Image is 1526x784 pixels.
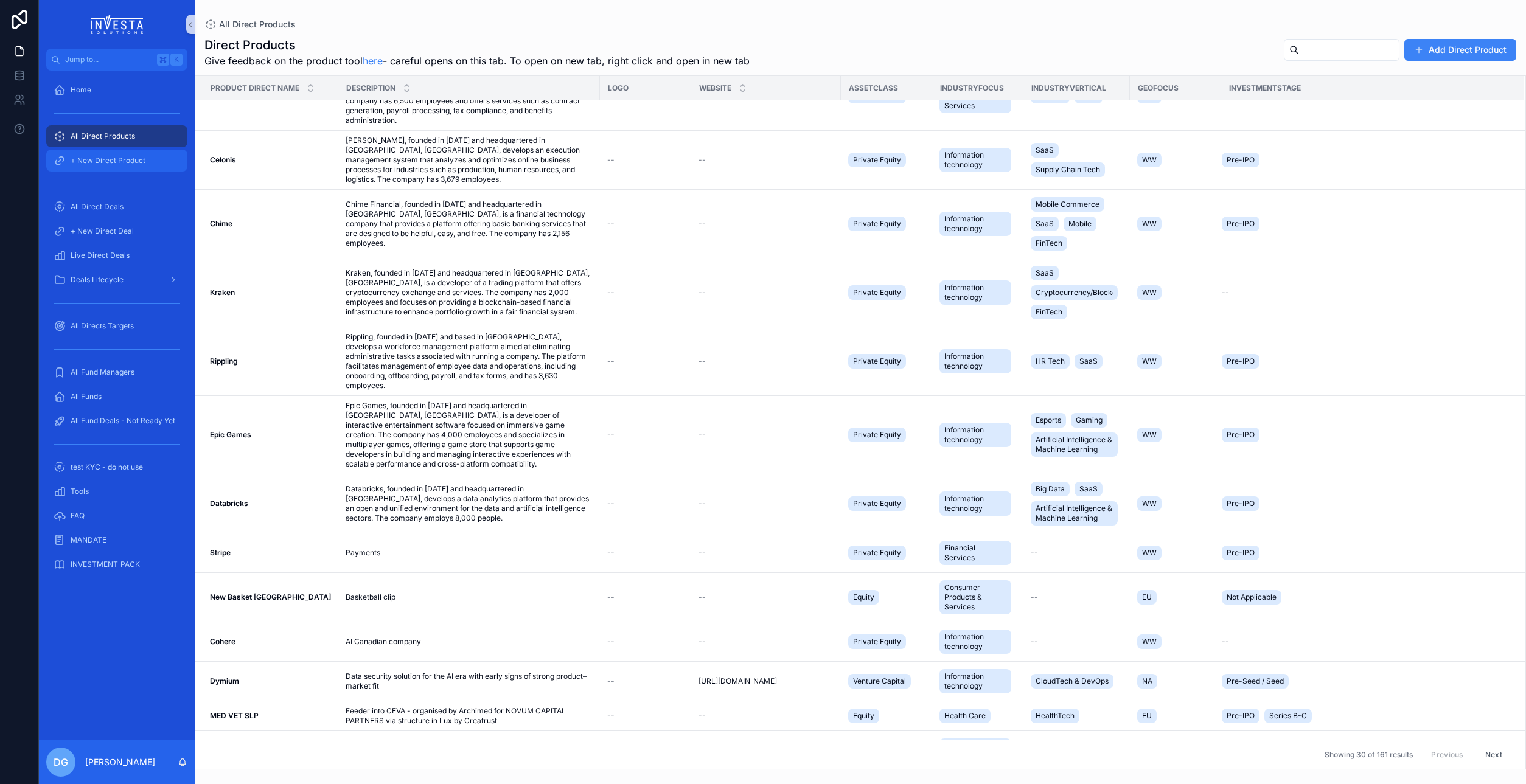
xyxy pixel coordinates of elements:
span: All Directs Targets [71,321,134,331]
span: -- [1222,288,1229,297]
span: Deals Lifecycle [71,275,124,285]
span: -- [699,637,706,647]
strong: Stripe [210,548,231,557]
p: [PERSON_NAME] [85,756,155,768]
a: Tools [46,480,187,502]
span: Logo [608,83,629,93]
a: All Direct Products [46,125,187,147]
a: Rippling [210,356,331,366]
span: Equity [853,592,874,602]
a: -- [607,155,684,165]
span: Private Equity [853,288,901,297]
strong: Celonis [210,155,236,164]
span: SaaS [1079,356,1098,366]
a: Private Equity [848,494,925,513]
strong: New Basket [GEOGRAPHIC_DATA] [210,592,331,602]
a: Equity [848,706,925,726]
span: Information technology [944,283,1006,302]
span: Equity [853,711,874,721]
a: Live Direct Deals [46,245,187,266]
a: Epic Games [210,430,331,440]
span: -- [607,288,615,297]
strong: Kraken [210,288,235,297]
a: Deals Lifecycle [46,269,187,291]
span: -- [1031,592,1038,602]
a: All Fund Deals - Not Ready Yet [46,410,187,432]
span: Supply Chain Tech [1036,165,1100,175]
a: Databricks, founded in [DATE] and headquartered in [GEOGRAPHIC_DATA], develops a data analytics p... [346,484,593,523]
a: Equity [848,588,925,607]
span: Health Care [944,711,986,721]
a: -- [1222,288,1510,297]
a: Financial Services [939,538,1016,567]
a: -- [607,356,684,366]
a: Private Equity [848,543,925,563]
span: Tools [71,487,89,496]
button: Add Direct Product [1404,39,1516,61]
a: MANDATE [46,529,187,551]
a: EsportsGamingArtificial Intelligence & Machine Learning [1031,411,1123,459]
a: Private Equity [848,283,925,302]
span: Pre-Seed / Seed [1227,676,1284,686]
a: New Basket [GEOGRAPHIC_DATA] [210,592,331,602]
span: Showing 30 of 161 results [1325,750,1413,760]
span: Information technology [944,671,1006,691]
a: Chime [210,219,331,229]
a: Pre-IPO [1222,150,1510,170]
a: test KYC - do not use [46,456,187,478]
span: Private Equity [853,219,901,229]
span: -- [607,219,615,229]
span: -- [1031,548,1038,558]
span: Jump to... [65,55,152,64]
a: WW [1137,214,1214,234]
a: Cohere [210,637,331,647]
a: Data security solution for the AI era with early signs of strong product–market fit [346,671,593,691]
a: Celonis [210,155,331,165]
strong: MED VET SLP [210,711,259,720]
span: Esports [1036,415,1061,425]
a: Information technology [939,145,1016,175]
a: NA [1137,671,1214,691]
span: Artificial Intelligence & Machine Learning [1036,504,1113,523]
span: Website [699,83,731,93]
span: Consumer Products & Services [944,583,1006,612]
a: -- [699,499,834,508]
span: SaaS [1036,268,1054,278]
a: Rippling, founded in [DATE] and based in [GEOGRAPHIC_DATA], develops a workforce management platf... [346,332,593,390]
span: Description [346,83,395,93]
span: Financial Services [944,543,1006,563]
a: -- [607,219,684,229]
a: All Fund Managers [46,361,187,383]
img: App logo [91,15,144,34]
a: Pre-IPO [1222,214,1510,234]
span: Chime Financial, founded in [DATE] and headquartered in [GEOGRAPHIC_DATA], [GEOGRAPHIC_DATA], is ... [346,199,593,248]
a: -- [699,219,834,229]
span: WW [1142,637,1157,647]
a: Private Equity [848,150,925,170]
span: Pre-IPO [1227,548,1255,558]
span: WW [1142,356,1157,366]
span: -- [607,356,615,366]
a: -- [1031,637,1123,647]
span: -- [699,430,706,440]
strong: Cohere [210,637,235,646]
a: WW [1137,632,1214,651]
span: SaaS [1079,484,1098,494]
a: -- [607,711,684,721]
span: -- [607,711,615,721]
a: Not Applicable [1222,588,1510,607]
span: [URL][DOMAIN_NAME] [699,676,777,686]
span: WW [1142,499,1157,508]
a: -- [1031,592,1123,602]
span: -- [699,499,706,508]
a: Pre-Seed / Seed [1222,671,1510,691]
a: All Direct Deals [46,196,187,218]
span: WW [1142,548,1157,558]
span: -- [607,676,615,686]
span: WW [1142,219,1157,229]
span: Feeder into CEVA - organised by Archimed for NOVUM CAPITAL PARTNERS via structure in Lux by Creat... [346,706,593,726]
a: Kraken [210,288,331,297]
span: + New Direct Deal [71,226,134,236]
